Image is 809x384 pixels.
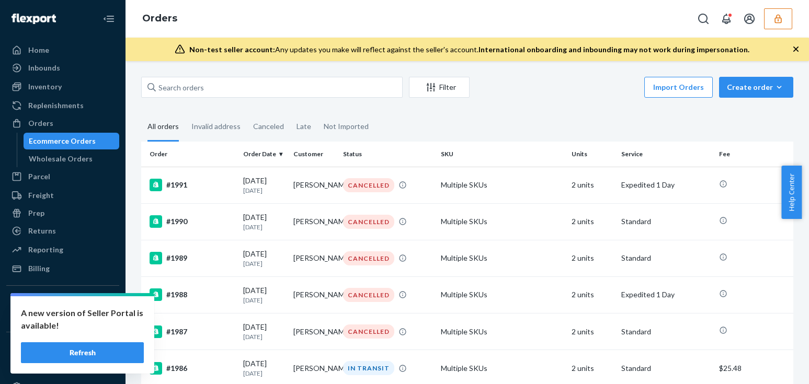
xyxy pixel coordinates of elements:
a: Home [6,42,119,59]
button: Fast Tags [6,341,119,357]
td: [PERSON_NAME] [289,240,339,276]
th: Fee [715,142,793,167]
span: International onboarding and inbounding may not work during impersonation. [478,45,749,54]
div: IN TRANSIT [343,361,394,375]
div: #1990 [150,215,235,228]
a: Inventory [6,78,119,95]
div: Home [28,45,49,55]
div: Orders [28,118,53,129]
p: [DATE] [243,186,285,195]
td: Multiple SKUs [437,240,567,276]
th: Units [567,142,618,167]
button: Create order [719,77,793,98]
div: Replenishments [28,100,84,111]
button: Refresh [21,342,144,363]
div: Any updates you make will reflect against the seller's account. [189,44,749,55]
div: Reporting [28,245,63,255]
p: A new version of Seller Portal is available! [21,307,144,332]
button: Integrations [6,294,119,311]
div: Ecommerce Orders [29,136,96,146]
div: Filter [409,82,469,92]
td: Multiple SKUs [437,313,567,350]
button: Open notifications [716,8,737,29]
div: Prep [28,208,44,218]
td: 2 units [567,240,618,276]
a: Add Integration [6,315,119,328]
p: [DATE] [243,296,285,305]
td: 2 units [567,313,618,350]
div: CANCELLED [343,251,394,265]
div: Invalid address [191,113,241,140]
button: Filter [409,77,470,98]
th: Status [339,142,437,167]
button: Import Orders [644,77,713,98]
button: Close Navigation [98,8,119,29]
a: Orders [6,115,119,132]
div: [DATE] [243,212,285,231]
div: [DATE] [243,322,285,341]
div: #1988 [150,288,235,301]
div: CANCELLED [343,288,394,302]
p: Standard [621,327,711,337]
p: Standard [621,216,711,227]
a: Billing [6,260,119,277]
div: [DATE] [243,285,285,305]
a: Ecommerce Orders [24,133,120,149]
ol: breadcrumbs [134,4,186,34]
div: CANCELLED [343,178,394,192]
p: [DATE] [243,369,285,378]
a: Orders [142,13,177,24]
div: Inbounds [28,63,60,73]
th: Order Date [239,142,289,167]
td: [PERSON_NAME] [289,276,339,313]
td: Multiple SKUs [437,167,567,203]
button: Open account menu [739,8,760,29]
a: Prep [6,205,119,222]
a: Freight [6,187,119,204]
div: Not Imported [324,113,369,140]
div: Canceled [253,113,284,140]
div: #1986 [150,362,235,375]
div: Billing [28,263,50,274]
p: [DATE] [243,332,285,341]
div: CANCELLED [343,215,394,229]
input: Search orders [141,77,403,98]
a: Replenishments [6,97,119,114]
span: Non-test seller account: [189,45,275,54]
td: 2 units [567,167,618,203]
div: #1987 [150,325,235,338]
td: 2 units [567,203,618,240]
div: Wholesale Orders [29,154,93,164]
div: [DATE] [243,249,285,268]
a: Add Fast Tag [6,362,119,374]
p: [DATE] [243,223,285,231]
div: [DATE] [243,358,285,378]
p: Expedited 1 Day [621,289,711,300]
p: Standard [621,253,711,263]
th: Order [141,142,239,167]
div: Late [297,113,311,140]
button: Help Center [781,166,802,219]
td: [PERSON_NAME] [289,203,339,240]
a: Parcel [6,168,119,185]
td: 2 units [567,276,618,313]
td: Multiple SKUs [437,203,567,240]
td: [PERSON_NAME] [289,313,339,350]
p: Expedited 1 Day [621,180,711,190]
td: Multiple SKUs [437,276,567,313]
div: [DATE] [243,176,285,195]
a: Inbounds [6,60,119,76]
td: [PERSON_NAME] [289,167,339,203]
img: Flexport logo [12,14,56,24]
th: Service [617,142,715,167]
div: Returns [28,226,56,236]
div: All orders [147,113,179,142]
div: Inventory [28,82,62,92]
a: Wholesale Orders [24,150,120,167]
th: SKU [437,142,567,167]
div: #1989 [150,252,235,264]
a: Reporting [6,241,119,258]
div: #1991 [150,179,235,191]
div: Create order [727,82,785,92]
